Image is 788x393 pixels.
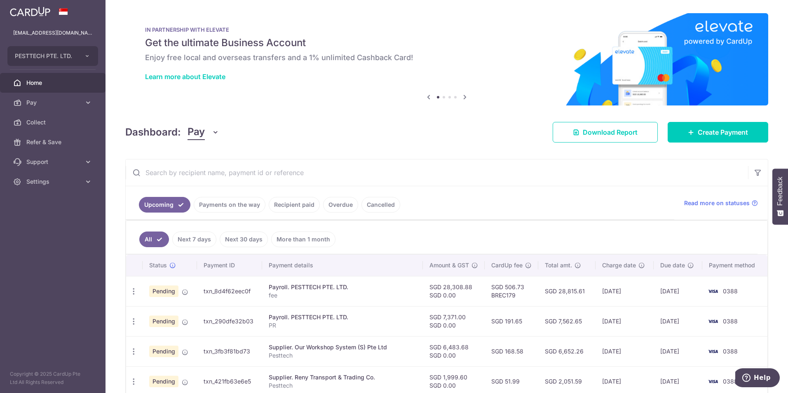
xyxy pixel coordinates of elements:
h5: Get the ultimate Business Account [145,36,748,49]
p: PR [269,321,416,330]
td: SGD 28,308.88 SGD 0.00 [423,276,485,306]
span: 0388 [723,348,738,355]
td: [DATE] [654,336,702,366]
div: Supplier. Reny Transport & Trading Co. [269,373,416,381]
img: Bank Card [705,346,721,356]
span: 0388 [723,318,738,325]
span: Due date [660,261,685,269]
th: Payment ID [197,255,263,276]
div: Supplier. Our Workshop System (S) Pte Ltd [269,343,416,351]
a: Cancelled [361,197,400,213]
td: txn_290dfe32b03 [197,306,263,336]
img: Bank Card [705,316,721,326]
a: Next 30 days [220,232,268,247]
span: Read more on statuses [684,199,750,207]
span: Pending [149,285,178,297]
span: Pay [26,98,81,107]
iframe: Opens a widget where you can find more information [735,368,780,389]
a: Read more on statuses [684,199,758,207]
td: SGD 506.73 BREC179 [485,276,538,306]
a: Payments on the way [194,197,265,213]
div: Payroll. PESTTECH PTE. LTD. [269,283,416,291]
h4: Dashboard: [125,125,181,140]
a: Recipient paid [269,197,320,213]
td: [DATE] [654,306,702,336]
img: Renovation banner [125,13,768,105]
td: SGD 168.58 [485,336,538,366]
span: Settings [26,178,81,186]
a: Learn more about Elevate [145,73,225,81]
img: CardUp [10,7,50,16]
span: Pending [149,376,178,387]
img: Bank Card [705,377,721,386]
a: Create Payment [668,122,768,143]
span: CardUp fee [491,261,523,269]
span: Total amt. [545,261,572,269]
td: [DATE] [654,276,702,306]
p: Pesttech [269,381,416,390]
td: txn_3fb3f81bd73 [197,336,263,366]
span: Pending [149,316,178,327]
p: IN PARTNERSHIP WITH ELEVATE [145,26,748,33]
span: Create Payment [698,127,748,137]
span: 0388 [723,378,738,385]
p: [EMAIL_ADDRESS][DOMAIN_NAME] [13,29,92,37]
h6: Enjoy free local and overseas transfers and a 1% unlimited Cashback Card! [145,53,748,63]
td: SGD 7,371.00 SGD 0.00 [423,306,485,336]
p: fee [269,291,416,299]
td: SGD 6,652.26 [538,336,596,366]
button: Pay [188,124,219,140]
span: Feedback [776,177,784,206]
a: Next 7 days [172,232,216,247]
span: PESTTECH PTE. LTD. [15,52,76,60]
a: All [139,232,169,247]
a: Download Report [553,122,658,143]
td: SGD 28,815.61 [538,276,596,306]
td: [DATE] [596,336,654,366]
span: Refer & Save [26,138,81,146]
span: 0388 [723,288,738,295]
span: Charge date [602,261,636,269]
span: Pay [188,124,205,140]
th: Payment method [702,255,767,276]
span: Collect [26,118,81,126]
td: txn_8d4f62eec0f [197,276,263,306]
th: Payment details [262,255,423,276]
span: Home [26,79,81,87]
td: SGD 191.65 [485,306,538,336]
span: Amount & GST [429,261,469,269]
td: SGD 6,483.68 SGD 0.00 [423,336,485,366]
span: Download Report [583,127,638,137]
span: Support [26,158,81,166]
button: PESTTECH PTE. LTD. [7,46,98,66]
td: [DATE] [596,276,654,306]
img: Bank Card [705,286,721,296]
td: SGD 7,562.65 [538,306,596,336]
a: More than 1 month [271,232,335,247]
span: Status [149,261,167,269]
div: Payroll. PESTTECH PTE. LTD. [269,313,416,321]
a: Overdue [323,197,358,213]
a: Upcoming [139,197,190,213]
button: Feedback - Show survey [772,168,788,225]
p: Pesttech [269,351,416,360]
td: [DATE] [596,306,654,336]
input: Search by recipient name, payment id or reference [126,159,748,186]
span: Pending [149,346,178,357]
